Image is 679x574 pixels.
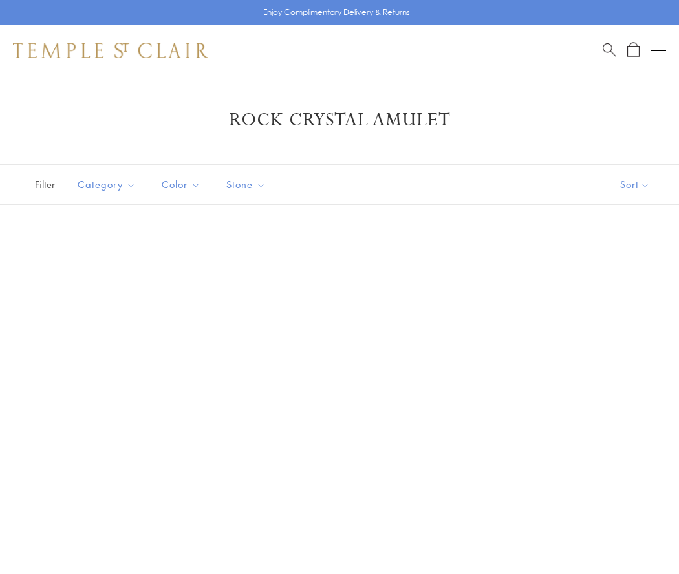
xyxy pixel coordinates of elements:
[651,43,666,58] button: Open navigation
[71,176,145,193] span: Category
[217,170,275,199] button: Stone
[220,176,275,193] span: Stone
[32,109,647,132] h1: Rock Crystal Amulet
[591,165,679,204] button: Show sort by
[13,43,208,58] img: Temple St. Clair
[627,42,640,58] a: Open Shopping Bag
[152,170,210,199] button: Color
[68,170,145,199] button: Category
[263,6,410,19] p: Enjoy Complimentary Delivery & Returns
[603,42,616,58] a: Search
[155,176,210,193] span: Color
